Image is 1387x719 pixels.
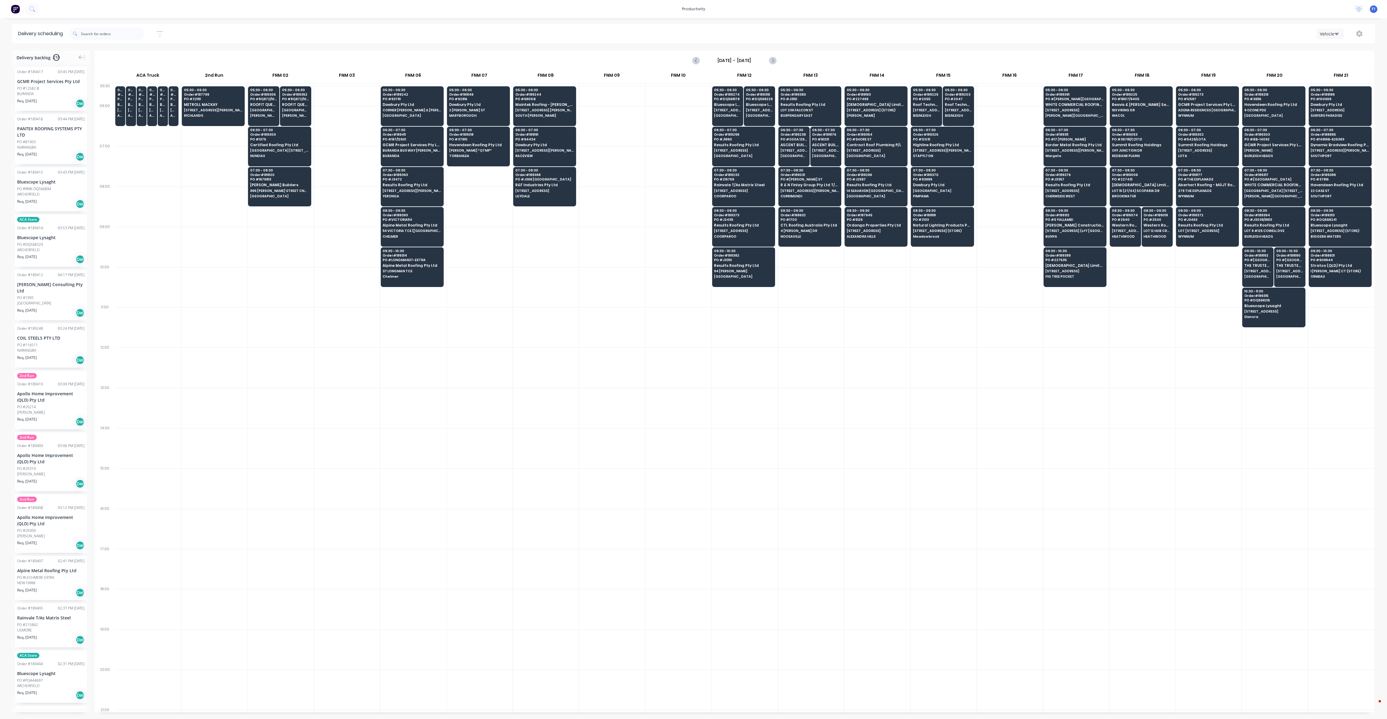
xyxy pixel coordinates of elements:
span: Order # 189146 [449,93,507,96]
span: PO # 215759 [714,177,772,181]
span: 05:30 - 06:30 [847,88,905,92]
span: Bluescope Lysaght [170,103,176,106]
span: METROLL MACKAY [184,103,242,106]
span: 06:30 - 07:30 [1178,128,1237,132]
span: [STREET_ADDRESS][PERSON_NAME] [1311,149,1369,152]
div: 03:44 PM [DATE] [58,116,85,122]
span: ROOFIT QUEENSLAND PTY LTD [282,103,309,106]
span: GCMR Project Services Pty Ltd [1244,143,1303,147]
span: 07:30 - 08:30 [383,168,441,172]
span: ARCHERFIELD [138,114,144,117]
span: [GEOGRAPHIC_DATA] [383,114,441,117]
div: NARANGBA [17,145,85,150]
div: Order # 189416 [17,116,43,122]
span: [STREET_ADDRESS][PERSON_NAME] [184,108,242,112]
span: 06:30 - 07:30 [913,128,971,132]
span: 05:30 - 06:30 [1045,88,1104,92]
span: SURFERS PARADISE [1311,114,1369,117]
div: FNM 16 [976,70,1042,83]
span: Margate [1045,154,1104,158]
div: productivity [679,5,708,14]
span: 05:30 - 06:30 [945,88,972,92]
span: [PERSON_NAME] [250,114,277,117]
span: BEENLEIGH [913,114,940,117]
span: [STREET_ADDRESS] [1045,108,1104,112]
div: BURANDA [17,91,85,97]
span: [STREET_ADDRESS] [847,149,905,152]
span: Highline Roofing Pty Ltd [913,143,971,147]
div: FNM 13 [778,70,844,83]
span: [PERSON_NAME] *QTMP* [449,149,507,152]
div: FNM 06 [380,70,446,83]
span: PO # BB-14092 [1244,137,1303,141]
div: FNM 08 [513,70,579,83]
button: Vehicle [1317,29,1344,39]
span: F1 [1372,6,1376,12]
span: PO # 2047 [945,97,972,101]
span: PO # [PERSON_NAME][GEOGRAPHIC_DATA] [1045,97,1104,101]
span: Bluescope Lysaght [138,103,144,106]
span: PO # SHORE ST [847,137,905,141]
span: PO # PQ444528 [170,97,176,101]
span: BEENLEIGH [945,114,972,117]
span: Order # 189370 [913,173,971,177]
span: Order # 189006 [1112,173,1170,177]
span: Order # 189317 [1244,173,1303,177]
span: 07:30 - 08:30 [913,168,971,172]
div: FNM 19 [1175,70,1241,83]
span: 06:30 - 07:30 [714,128,772,132]
span: # 188918 [117,93,123,96]
span: [STREET_ADDRESS][PERSON_NAME] (STORE) [117,108,123,112]
span: Certified Roofing Pty Ltd [250,143,309,147]
span: Order # 189391 [1045,93,1104,96]
span: STAPYLTON [913,154,971,158]
span: BURPENGARY EAST [780,114,839,117]
span: ARCHERFIELD [160,114,166,117]
span: PO # 37910 [449,137,507,141]
span: 06:30 - 07:30 [1112,128,1170,132]
span: Order # 189238 [780,133,808,136]
span: ASCENT BUILDING SOLUTIONS PTY LTD [780,143,808,147]
div: 06:00 [95,102,115,143]
span: [GEOGRAPHIC_DATA] [812,154,839,158]
span: 2 [PERSON_NAME] ST [449,108,507,112]
span: Order # 189193 [847,93,905,96]
span: Bluescope Lysaght [128,103,134,106]
span: 05:30 - 06:30 [1311,88,1369,92]
span: Order # 189018 [449,133,507,136]
span: ARCHERFIELD [128,114,134,117]
span: [STREET_ADDRESS][PERSON_NAME] [1045,149,1104,152]
span: 9 OZONE PDE [1244,108,1303,112]
div: Del [76,99,85,108]
span: [STREET_ADDRESS][PERSON_NAME] [515,149,574,152]
span: Order # 189273 [1178,93,1237,96]
span: Havendeen Roofing Pty Ltd [1244,103,1303,106]
div: 03:43 PM [DATE] [58,170,85,175]
span: PO # 149198-625383 [1311,137,1369,141]
span: 05:30 [160,88,166,92]
div: FNM 17 [1043,70,1109,83]
div: FNM 03 [314,70,380,83]
div: FNM 21 [1308,70,1374,83]
span: 05:30 [138,88,144,92]
span: [STREET_ADDRESS][PERSON_NAME] [913,149,971,152]
div: PANTEX ROOFING SYSTEMS PTY LTD [17,125,85,138]
span: # 189050 [149,93,155,96]
span: Summit Roofing Holdings [1112,143,1170,147]
span: [STREET_ADDRESS] [1311,108,1369,112]
span: WYNNUM [1178,114,1237,117]
span: Order # 189199 [1311,93,1369,96]
div: 07:00 [95,143,115,183]
span: [GEOGRAPHIC_DATA] [STREET_ADDRESS][PERSON_NAME] [250,149,309,152]
span: 07:30 - 08:30 [1311,168,1369,172]
span: Dynamic Bradview Roofing Pty Ltd [1311,143,1369,147]
span: 05:30 - 06:30 [1178,88,1237,92]
span: 05:30 [149,88,155,92]
span: 07:30 - 08:30 [1112,168,1170,172]
span: 05:30 - 06:30 [515,88,574,92]
span: PO # J1990 [714,137,772,141]
span: Order # 189300 [250,133,309,136]
span: LOTA [1178,154,1237,158]
span: [STREET_ADDRESS] (STORE) [847,108,905,112]
span: Border Metal Roofing Pty Ltd [1045,143,1104,147]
